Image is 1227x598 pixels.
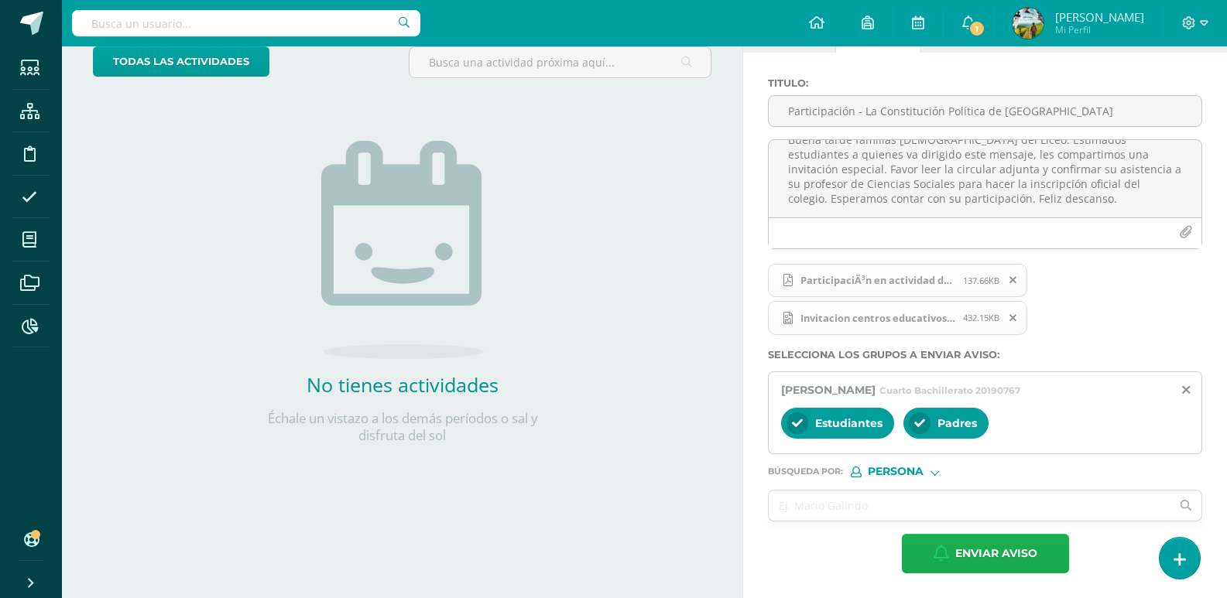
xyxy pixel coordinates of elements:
[1055,9,1144,25] span: [PERSON_NAME]
[879,384,1020,396] span: Cuarto Bachillerato 20190767
[768,349,1202,361] label: Selecciona los grupos a enviar aviso :
[1000,272,1026,289] span: Remover archivo
[769,490,1170,521] input: Ej. Mario Galindo
[793,312,963,324] span: Invitacion centros educativos.jpg
[902,534,1069,573] button: Enviar aviso
[781,383,876,397] span: [PERSON_NAME]
[768,77,1202,89] label: Titulo :
[1013,8,1044,39] img: 68dc05d322f312bf24d9602efa4c3a00.png
[769,140,1201,217] textarea: Buena tarde familias [DEMOGRAPHIC_DATA] del Liceo. Estimados estudiantes a quienes va dirigido es...
[410,47,711,77] input: Busca una actividad próxima aquí...
[963,275,999,286] span: 137.66KB
[248,371,557,398] h2: No tienes actividades
[968,20,985,37] span: 1
[768,467,843,476] span: Búsqueda por :
[1000,309,1026,326] span: Remover archivo
[768,264,1027,298] span: ParticipaciÃ³n en actividad de la ConstituciÃ³n.pdf
[321,141,484,359] img: no_activities.png
[836,15,919,53] a: Aviso
[1055,23,1144,36] span: Mi Perfil
[769,96,1201,126] input: Titulo
[937,416,977,430] span: Padres
[963,312,999,323] span: 432.15KB
[955,535,1037,572] span: Enviar aviso
[743,15,835,53] a: Evento
[793,274,963,286] span: ParticipaciÃ³n en actividad de la ConstituciÃ³n.pdf
[72,10,420,36] input: Busca un usuario...
[851,466,967,477] div: [object Object]
[768,301,1027,335] span: Invitacion centros educativos.jpg
[248,410,557,444] p: Échale un vistazo a los demás períodos o sal y disfruta del sol
[815,416,883,430] span: Estudiantes
[93,46,269,77] a: todas las Actividades
[868,467,924,476] span: Persona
